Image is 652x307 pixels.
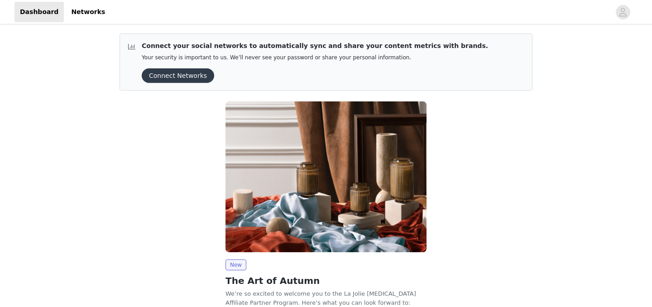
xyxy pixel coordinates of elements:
a: Dashboard [14,2,64,22]
p: Your security is important to us. We’ll never see your password or share your personal information. [142,54,488,61]
a: Networks [66,2,110,22]
button: Connect Networks [142,68,214,83]
span: New [225,259,246,270]
h2: The Art of Autumn [225,274,427,288]
img: La Jolie Muse [225,101,427,252]
p: We’re so excited to welcome you to the La Jolie [MEDICAL_DATA] Affiliate Partner Program. Here’s ... [225,289,427,307]
p: Connect your social networks to automatically sync and share your content metrics with brands. [142,41,488,51]
div: avatar [618,5,627,19]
